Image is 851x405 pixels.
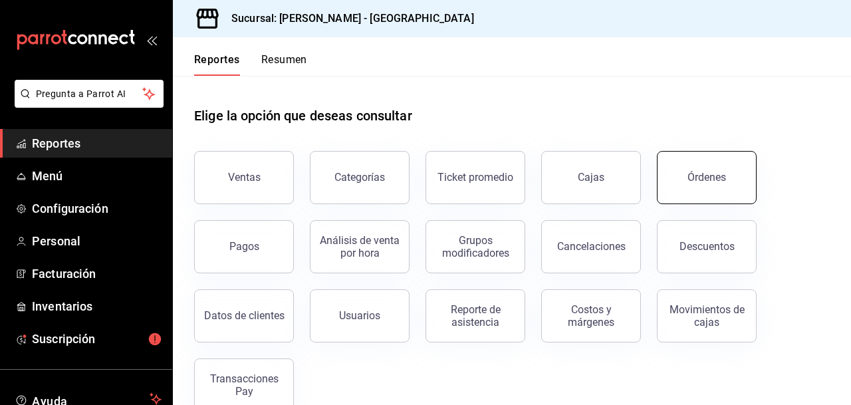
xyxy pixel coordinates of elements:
[229,240,259,253] div: Pagos
[15,80,164,108] button: Pregunta a Parrot AI
[657,151,757,204] button: Órdenes
[425,220,525,273] button: Grupos modificadores
[541,289,641,342] button: Costos y márgenes
[550,303,632,329] div: Costos y márgenes
[687,171,726,184] div: Órdenes
[32,167,162,185] span: Menú
[32,330,162,348] span: Suscripción
[425,289,525,342] button: Reporte de asistencia
[310,151,410,204] button: Categorías
[437,171,513,184] div: Ticket promedio
[32,200,162,217] span: Configuración
[434,234,517,259] div: Grupos modificadores
[32,265,162,283] span: Facturación
[657,289,757,342] button: Movimientos de cajas
[194,289,294,342] button: Datos de clientes
[541,151,641,204] a: Cajas
[657,220,757,273] button: Descuentos
[261,53,307,76] button: Resumen
[339,309,380,322] div: Usuarios
[194,53,307,76] div: navigation tabs
[146,35,157,45] button: open_drawer_menu
[557,240,626,253] div: Cancelaciones
[318,234,401,259] div: Análisis de venta por hora
[32,134,162,152] span: Reportes
[434,303,517,329] div: Reporte de asistencia
[228,171,261,184] div: Ventas
[36,87,143,101] span: Pregunta a Parrot AI
[578,170,605,186] div: Cajas
[541,220,641,273] button: Cancelaciones
[204,309,285,322] div: Datos de clientes
[679,240,735,253] div: Descuentos
[203,372,285,398] div: Transacciones Pay
[425,151,525,204] button: Ticket promedio
[32,297,162,315] span: Inventarios
[310,289,410,342] button: Usuarios
[194,151,294,204] button: Ventas
[9,96,164,110] a: Pregunta a Parrot AI
[310,220,410,273] button: Análisis de venta por hora
[194,220,294,273] button: Pagos
[221,11,474,27] h3: Sucursal: [PERSON_NAME] - [GEOGRAPHIC_DATA]
[32,232,162,250] span: Personal
[334,171,385,184] div: Categorías
[194,106,412,126] h1: Elige la opción que deseas consultar
[666,303,748,329] div: Movimientos de cajas
[194,53,240,76] button: Reportes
